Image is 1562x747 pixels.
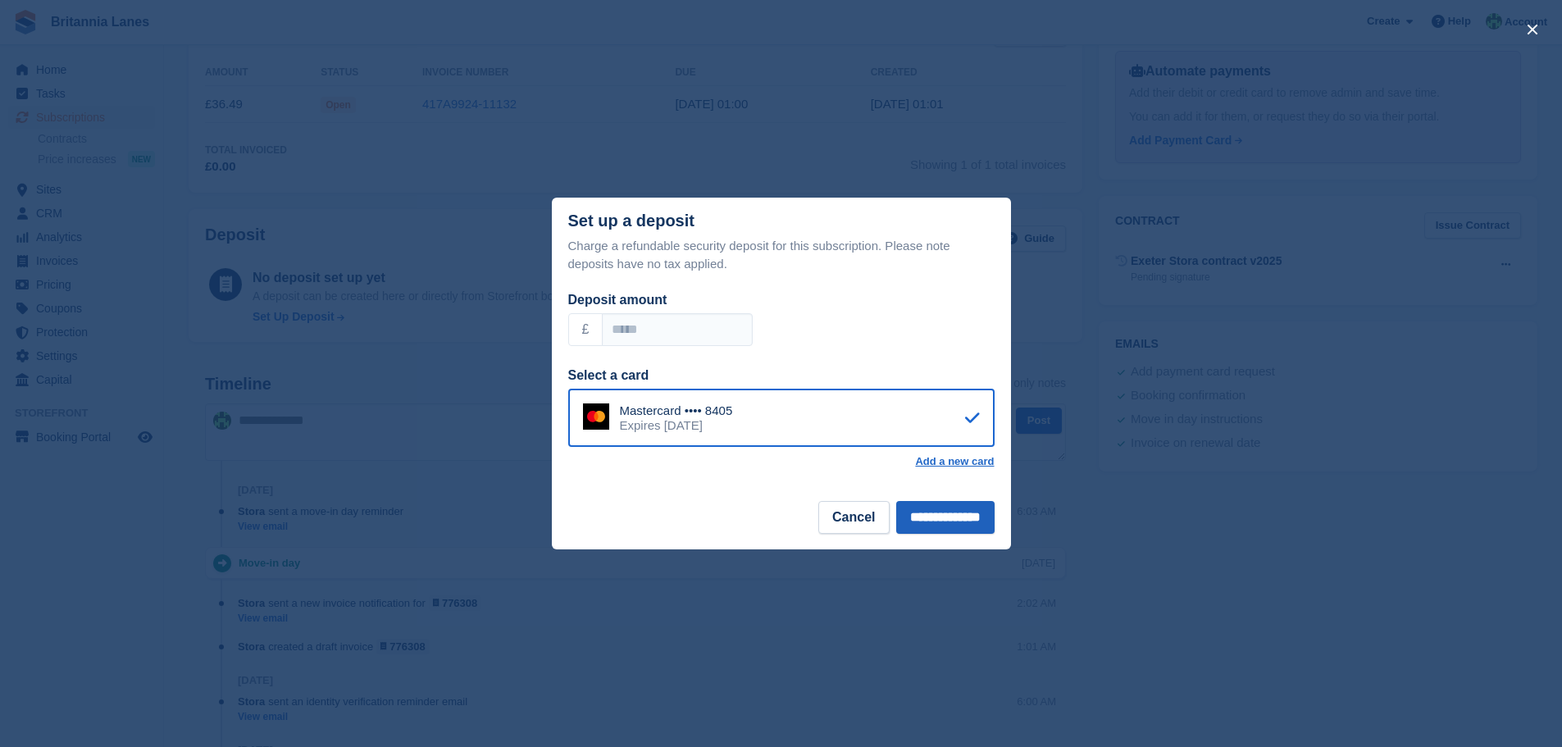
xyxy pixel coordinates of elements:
[620,418,733,433] div: Expires [DATE]
[568,212,694,230] div: Set up a deposit
[1519,16,1546,43] button: close
[620,403,733,418] div: Mastercard •••• 8405
[568,293,667,307] label: Deposit amount
[583,403,609,430] img: Mastercard Logo
[568,366,995,385] div: Select a card
[818,501,889,534] button: Cancel
[568,237,995,274] p: Charge a refundable security deposit for this subscription. Please note deposits have no tax appl...
[915,455,994,468] a: Add a new card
